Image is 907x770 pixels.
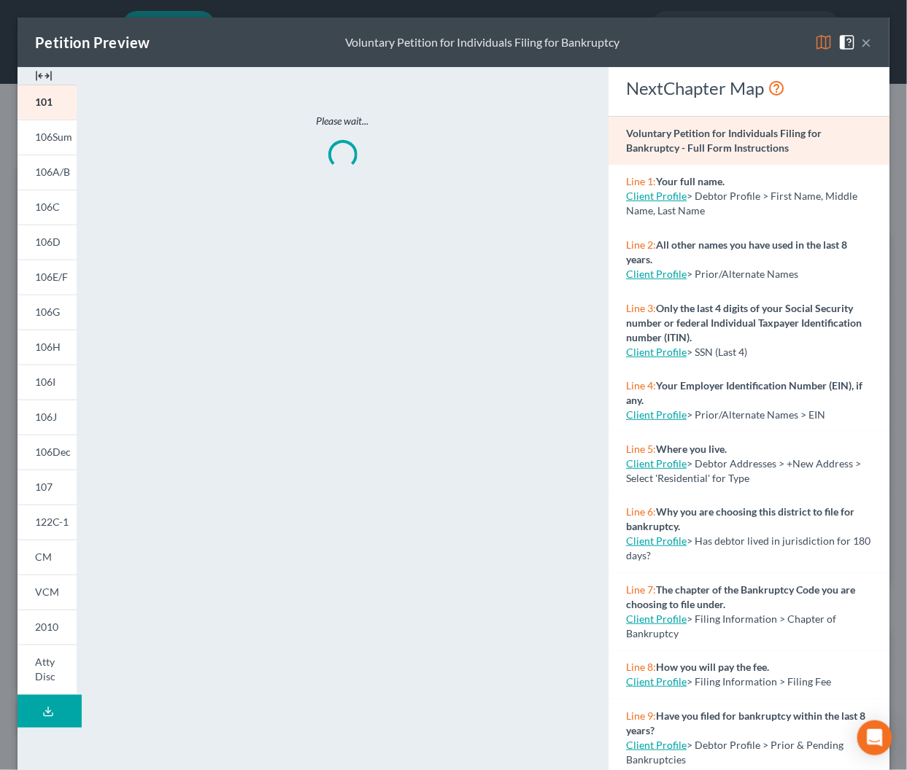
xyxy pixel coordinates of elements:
[35,656,55,682] span: Atty Disc
[626,534,871,561] span: > Has debtor lived in jurisdiction for 180 days?
[687,268,798,280] span: > Prior/Alternate Names
[626,238,847,265] strong: All other names you have used in the last 8 years.
[626,709,865,736] strong: Have you filed for bankruptcy within the last 8 years?
[687,408,825,421] span: > Prior/Alternate Names > EIN
[18,610,77,645] a: 2010
[35,306,60,318] span: 106G
[626,268,687,280] a: Client Profile
[656,175,725,187] strong: Your full name.
[18,190,77,225] a: 106C
[35,201,60,213] span: 106C
[35,67,53,85] img: expand-e0f6d898513216a626fdd78e52531dac95497ffd26381d4c15ee2fc46db09dca.svg
[626,457,687,470] a: Client Profile
[626,77,872,100] div: NextChapter Map
[626,302,862,343] strong: Only the last 4 digits of your Social Security number or federal Individual Taxpayer Identificati...
[687,675,831,688] span: > Filing Information > Filing Fee
[18,120,77,155] a: 106Sum
[35,411,57,423] span: 106J
[656,443,727,455] strong: Where you live.
[35,376,55,388] span: 106I
[18,575,77,610] a: VCM
[35,166,70,178] span: 106A/B
[857,720,892,755] div: Open Intercom Messenger
[18,435,77,470] a: 106Dec
[35,236,61,248] span: 106D
[626,505,656,518] span: Line 6:
[18,365,77,400] a: 106I
[35,481,53,493] span: 107
[18,225,77,260] a: 106D
[18,155,77,190] a: 106A/B
[626,379,862,406] strong: Your Employer Identification Number (EIN), if any.
[626,583,855,610] strong: The chapter of the Bankruptcy Code you are choosing to file under.
[35,586,59,598] span: VCM
[626,675,687,688] a: Client Profile
[345,34,620,51] div: Voluntary Petition for Individuals Filing for Bankruptcy
[862,34,872,51] button: ×
[626,302,656,314] span: Line 3:
[626,505,854,532] strong: Why you are choosing this district to file for bankruptcy.
[18,330,77,365] a: 106H
[838,34,856,51] img: help-close-5ba153eb36485ed6c1ea00a893f15db1cb9b99d6cae46e1a8edb6c62d00a1a76.svg
[815,34,833,51] img: map-eea8200ae884c6f1103ae1953ef3d486a96c86aabb227e865a55264e3737af1f.svg
[35,446,71,458] span: 106Dec
[18,85,77,120] a: 101
[18,540,77,575] a: CM
[626,175,656,187] span: Line 1:
[35,271,68,283] span: 106E/F
[626,379,656,392] span: Line 4:
[35,551,52,563] span: CM
[35,341,61,353] span: 106H
[656,661,769,673] strong: How you will pay the fee.
[35,131,72,143] span: 106Sum
[18,295,77,330] a: 106G
[626,661,656,673] span: Line 8:
[626,534,687,547] a: Client Profile
[626,709,656,722] span: Line 9:
[626,739,687,751] a: Client Profile
[626,238,656,251] span: Line 2:
[626,583,656,596] span: Line 7:
[18,470,77,505] a: 107
[626,190,687,202] a: Client Profile
[18,505,77,540] a: 122C-1
[626,443,656,455] span: Line 5:
[18,260,77,295] a: 106E/F
[626,612,836,639] span: > Filing Information > Chapter of Bankruptcy
[626,190,857,217] span: > Debtor Profile > First Name, Middle Name, Last Name
[35,516,69,528] span: 122C-1
[35,621,58,633] span: 2010
[626,408,687,421] a: Client Profile
[626,739,844,766] span: > Debtor Profile > Prior & Pending Bankruptcies
[626,346,687,358] a: Client Profile
[18,645,77,695] a: Atty Disc
[138,114,547,128] p: Please wait...
[18,400,77,435] a: 106J
[35,96,53,108] span: 101
[626,612,687,625] a: Client Profile
[687,346,747,358] span: > SSN (Last 4)
[626,457,861,484] span: > Debtor Addresses > +New Address > Select 'Residential' for Type
[35,32,150,52] div: Petition Preview
[626,127,822,154] strong: Voluntary Petition for Individuals Filing for Bankruptcy - Full Form Instructions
